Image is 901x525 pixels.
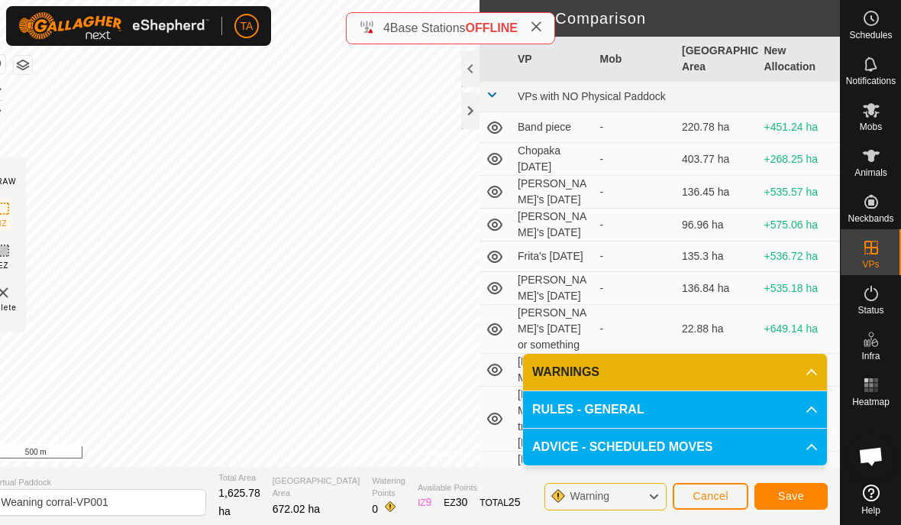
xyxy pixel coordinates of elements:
[512,37,594,82] th: VP
[532,438,712,456] span: ADVICE - SCHEDULED MOVES
[14,56,32,74] button: Map Layers
[673,483,748,510] button: Cancel
[241,18,254,34] span: TA
[444,494,467,510] div: EZ
[854,168,887,177] span: Animals
[570,490,609,502] span: Warning
[372,475,405,500] span: Watering Points
[512,354,594,387] td: [PERSON_NAME]'s [DATE]
[372,503,378,515] span: 0
[846,76,896,86] span: Notifications
[693,490,728,502] span: Cancel
[594,37,677,82] th: Mob
[861,506,880,515] span: Help
[758,272,841,305] td: +535.18 ha
[860,122,882,131] span: Mobs
[518,90,666,102] span: VPs with NO Physical Paddock
[480,494,520,510] div: TOTAL
[509,496,521,508] span: 25
[383,21,390,34] span: 4
[848,214,893,223] span: Neckbands
[676,272,758,305] td: 136.84 ha
[466,21,518,34] span: OFFLINE
[849,31,892,40] span: Schedules
[600,280,670,297] div: -
[600,248,670,264] div: -
[758,112,841,143] td: +451.24 ha
[390,21,466,34] span: Base Stations
[758,241,841,272] td: +536.72 ha
[512,305,594,354] td: [PERSON_NAME]'s [DATE] or something
[350,447,407,461] a: Privacy Policy
[841,478,901,521] a: Help
[218,472,260,484] span: Total Area
[523,354,827,391] p-accordion-header: WARNINGS
[600,151,670,167] div: -
[857,306,883,315] span: Status
[600,184,670,200] div: -
[512,272,594,305] td: [PERSON_NAME]'s [DATE]
[512,387,594,452] td: [PERSON_NAME] cows training [DATE]
[676,209,758,241] td: 96.96 ha
[489,9,840,28] h2: VP Area Comparison
[758,209,841,241] td: +575.06 ha
[425,447,470,461] a: Contact Us
[523,429,827,465] p-accordion-header: ADVICE - SCHEDULED MOVES
[512,112,594,143] td: Band piece
[523,391,827,428] p-accordion-header: RULES - GENERAL
[848,433,894,479] div: Open chat
[676,143,758,176] td: 403.77 ha
[861,352,880,361] span: Infra
[676,112,758,143] td: 220.78 ha
[273,503,320,515] span: 672.02 ha
[862,260,879,269] span: VPs
[18,12,209,40] img: Gallagher Logo
[512,209,594,241] td: [PERSON_NAME]'s [DATE]
[418,481,521,494] span: Available Points
[758,37,841,82] th: New Allocation
[456,496,468,508] span: 30
[273,475,360,500] span: [GEOGRAPHIC_DATA] Area
[758,176,841,209] td: +535.57 ha
[600,119,670,135] div: -
[758,143,841,176] td: +268.25 ha
[754,483,828,510] button: Save
[676,241,758,272] td: 135.3 ha
[676,37,758,82] th: [GEOGRAPHIC_DATA] Area
[676,305,758,354] td: 22.88 ha
[512,241,594,272] td: Frita's [DATE]
[512,452,594,517] td: [PERSON_NAME] cows training boundary
[758,305,841,354] td: +649.14 ha
[418,494,431,510] div: IZ
[512,176,594,209] td: [PERSON_NAME]'s [DATE]
[600,321,670,337] div: -
[676,176,758,209] td: 136.45 ha
[218,487,260,517] span: 1,625.78 ha
[532,363,599,381] span: WARNINGS
[778,490,804,502] span: Save
[600,217,670,233] div: -
[512,143,594,176] td: Chopaka [DATE]
[532,400,644,419] span: RULES - GENERAL
[852,397,890,407] span: Heatmap
[426,496,432,508] span: 9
